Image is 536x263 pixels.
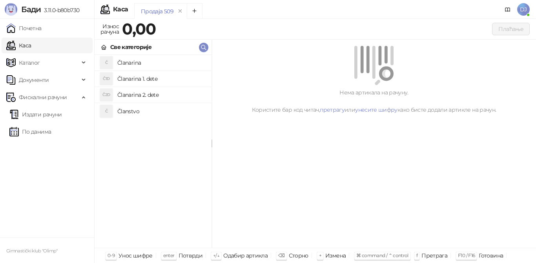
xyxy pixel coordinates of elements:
[163,252,175,258] span: enter
[187,3,202,19] button: Add tab
[6,38,31,53] a: Каса
[122,19,156,38] strong: 0,00
[119,250,153,261] div: Унос шифре
[223,250,268,261] div: Одабир артикла
[479,250,503,261] div: Готовина
[9,124,51,140] a: По данима
[100,105,113,118] div: Č
[458,252,475,258] span: F10 / F16
[289,250,308,261] div: Сторно
[5,3,17,16] img: Logo
[320,106,345,113] a: претрагу
[221,88,527,114] div: Нема артикала на рачуну. Користите бар код читач, или како бисте додали артикле на рачун.
[117,56,205,69] h4: Članarina
[117,89,205,101] h4: Članarina 2. dete
[99,21,120,37] div: Износ рачуна
[213,252,219,258] span: ↑/↓
[179,250,203,261] div: Потврди
[355,106,397,113] a: унесите шифру
[19,72,49,88] span: Документи
[113,6,128,13] div: Каса
[117,105,205,118] h4: Članstvo
[501,3,514,16] a: Документација
[21,5,41,14] span: Бади
[100,89,113,101] div: Č2D
[108,252,115,258] span: 0-9
[278,252,284,258] span: ⌫
[41,7,79,14] span: 3.11.0-b80b730
[6,248,58,254] small: Gimnastički klub "Olimp"
[175,8,185,15] button: remove
[421,250,447,261] div: Претрага
[95,55,211,248] div: grid
[517,3,530,16] span: DJ
[100,56,113,69] div: Č
[9,107,62,122] a: Издати рачуни
[110,43,151,51] div: Све категорије
[100,73,113,85] div: Č1D
[356,252,408,258] span: ⌘ command / ⌃ control
[19,55,40,71] span: Каталог
[117,73,205,85] h4: Članarina 1. dete
[19,89,67,105] span: Фискални рачуни
[319,252,321,258] span: +
[6,20,42,36] a: Почетна
[141,7,173,16] div: Продаја 509
[325,250,346,261] div: Измена
[416,252,417,258] span: f
[492,23,530,35] button: Плаћање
